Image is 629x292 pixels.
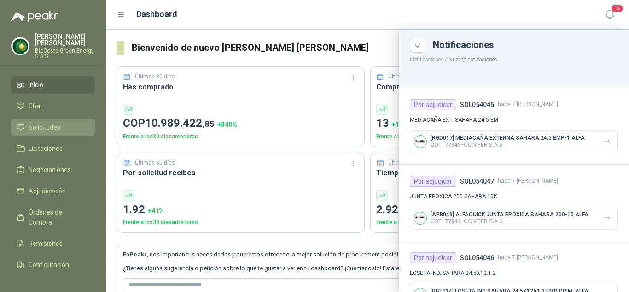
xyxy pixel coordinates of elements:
[29,101,42,111] span: Chat
[29,80,43,90] span: Inicio
[11,182,95,200] a: Adjudicación
[29,207,86,227] span: Órdenes de Compra
[431,218,461,225] span: COT177942
[431,141,585,148] p: - COMFER S.A.S
[611,4,623,13] span: 16
[136,8,177,21] h1: Dashboard
[410,176,456,187] div: Por adjudicar
[410,56,443,63] button: Notificaciones
[410,116,618,125] p: MEDIACAÑA EXT. SAHARA 24.5 EM
[11,161,95,179] a: Negociaciones
[410,192,618,201] p: JUNTA EPOXICA 200 SAHARA 10K
[414,212,426,224] img: Company Logo
[431,218,588,225] p: - COMFER S.A.S
[410,37,425,53] button: Close
[29,143,63,154] span: Licitaciones
[410,99,456,110] div: Por adjudicar
[29,260,69,270] span: Configuración
[431,135,585,141] p: [RGD017] MEDIACAÑA EXTERNA SAHARA 24.5 EMP-1 ALFA
[410,269,618,278] p: LOSETA IND. SAHARA 24.5X12.1.2
[11,140,95,157] a: Licitaciones
[29,186,66,196] span: Adjudicación
[414,136,426,148] img: Company Logo
[601,6,618,23] button: 16
[431,142,461,148] span: COT177945
[35,48,95,59] p: BioCosta Green Energy S.A.S
[11,119,95,136] a: Solicitudes
[498,100,558,109] span: hace 7 [PERSON_NAME]
[35,33,95,46] p: [PERSON_NAME] [PERSON_NAME]
[11,11,58,22] img: Logo peakr
[460,176,494,186] h4: SOL054047
[460,253,494,263] h4: SOL054046
[431,211,588,218] p: [APB049] ALFAQUICK JUNTA EPÓXICA SAHARA 200-10 ALFA
[29,165,71,175] span: Negociaciones
[11,235,95,252] a: Remisiones
[433,40,618,49] div: Notificaciones
[498,253,558,262] span: hace 7 [PERSON_NAME]
[11,97,95,115] a: Chat
[29,122,60,132] span: Solicitudes
[12,37,29,55] img: Company Logo
[29,238,63,249] span: Remisiones
[399,53,629,64] p: / Nuevas cotizaciones
[498,177,558,185] span: hace 7 [PERSON_NAME]
[11,203,95,231] a: Órdenes de Compra
[410,252,456,263] div: Por adjudicar
[460,100,494,110] h4: SOL054045
[11,256,95,274] a: Configuración
[11,76,95,94] a: Inicio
